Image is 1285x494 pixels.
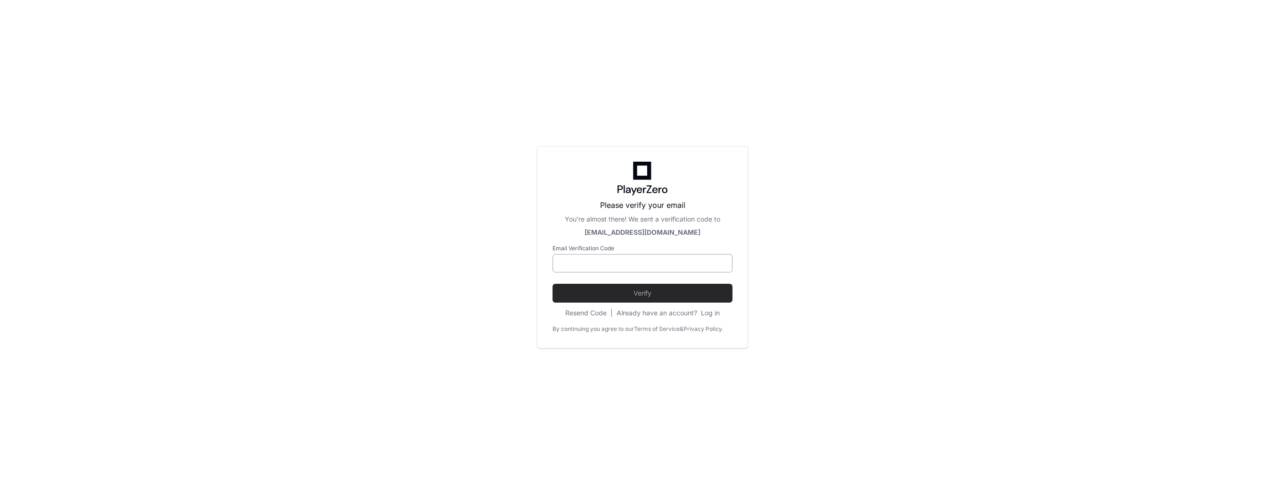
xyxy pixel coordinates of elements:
[553,199,732,211] p: Please verify your email
[553,325,634,333] div: By continuing you agree to our
[553,228,732,237] div: [EMAIL_ADDRESS][DOMAIN_NAME]
[553,245,732,252] label: Email Verification Code
[553,288,732,298] span: Verify
[610,308,613,318] span: |
[553,284,732,303] button: Verify
[701,308,720,318] button: Log in
[680,325,683,333] div: &
[553,214,732,224] div: You're almost there! We sent a verification code to
[683,325,723,333] a: Privacy Policy.
[634,325,680,333] a: Terms of Service
[565,308,607,318] button: Resend Code
[617,308,720,318] div: Already have an account?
